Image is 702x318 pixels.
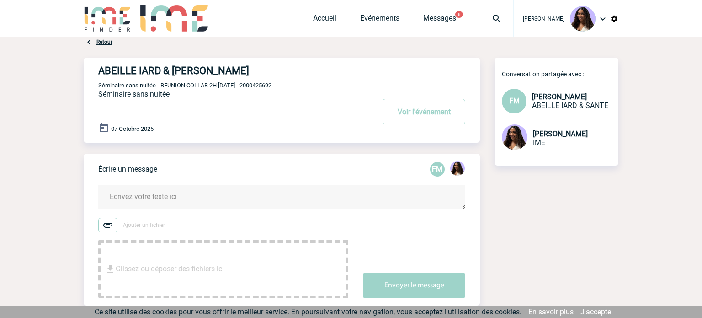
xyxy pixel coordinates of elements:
button: Voir l'événement [383,99,465,124]
a: J'accepte [580,307,611,316]
img: 131234-0.jpg [450,161,465,176]
span: Ce site utilise des cookies pour vous offrir le meilleur service. En poursuivant votre navigation... [95,307,521,316]
span: ABEILLE IARD & SANTE [532,101,608,110]
img: 131234-0.jpg [502,124,527,150]
img: 131234-0.jpg [570,6,596,32]
div: Florence MATHIEU [430,162,445,177]
div: Jessica NETO BOGALHO [450,161,465,178]
h4: ABEILLE IARD & [PERSON_NAME] [98,65,347,76]
span: [PERSON_NAME] [533,129,588,138]
a: Messages [423,14,456,27]
a: Evénements [360,14,399,27]
span: [PERSON_NAME] [523,16,564,22]
span: Séminaire sans nuitée [98,90,170,98]
button: 6 [455,11,463,18]
img: file_download.svg [105,264,116,275]
a: Retour [96,39,112,45]
span: Ajouter un fichier [123,222,165,228]
a: En savoir plus [528,307,574,316]
span: Séminaire sans nuitée - REUNION COLLAB 2H [DATE] - 2000425692 [98,82,271,89]
span: FM [509,97,520,105]
button: Envoyer le message [363,273,465,298]
p: Écrire un message : [98,165,161,173]
p: FM [430,162,445,177]
p: Conversation partagée avec : [502,70,618,78]
span: 07 Octobre 2025 [111,125,154,132]
span: IME [533,138,545,147]
a: Accueil [313,14,336,27]
img: IME-Finder [84,5,131,32]
span: [PERSON_NAME] [532,92,587,101]
span: Glissez ou déposer des fichiers ici [116,246,224,292]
